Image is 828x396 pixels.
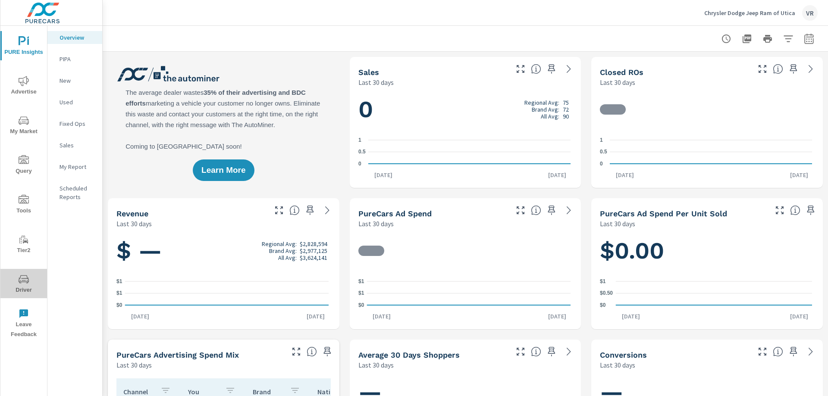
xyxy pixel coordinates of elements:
h5: PureCars Ad Spend Per Unit Sold [600,209,727,218]
span: Average cost of advertising per each vehicle sold at the dealer over the selected date range. The... [790,205,800,215]
h1: $ — [116,236,331,265]
div: Sales [47,139,102,152]
h5: Average 30 Days Shoppers [358,350,460,359]
a: See more details in report [804,62,818,76]
p: Last 30 days [358,77,394,87]
p: [DATE] [784,171,814,179]
div: Fixed Ops [47,117,102,130]
p: Regional Avg: [262,240,297,247]
h5: Closed ROs [600,68,643,77]
div: VR [802,5,818,21]
div: New [47,74,102,87]
text: 0.5 [600,149,607,155]
div: nav menu [0,26,47,343]
p: All Avg: [278,254,297,261]
span: This table looks at how you compare to the amount of budget you spend per channel as opposed to y... [307,346,317,357]
p: Last 30 days [600,218,635,229]
button: Make Fullscreen [272,203,286,217]
button: Print Report [759,30,776,47]
p: All Avg: [541,113,559,120]
span: Leave Feedback [3,309,44,340]
text: $1 [116,290,122,296]
span: Driver [3,274,44,295]
button: "Export Report to PDF" [738,30,756,47]
button: Apply Filters [780,30,797,47]
span: Advertise [3,76,44,97]
p: $3,624,141 [300,254,327,261]
span: Tools [3,195,44,216]
text: $1 [358,290,364,296]
span: A rolling 30 day total of daily Shoppers on the dealership website, averaged over the selected da... [531,346,541,357]
text: $0 [600,302,606,308]
p: [DATE] [368,171,398,179]
p: [DATE] [367,312,397,321]
text: 1 [358,137,361,143]
p: [DATE] [610,171,640,179]
span: Number of Repair Orders Closed by the selected dealership group over the selected time range. [So... [773,64,783,74]
span: Total cost of media for all PureCars channels for the selected dealership group over the selected... [531,205,541,215]
text: $1 [600,278,606,284]
a: See more details in report [562,203,576,217]
span: Tier2 [3,234,44,256]
p: Used [60,98,95,106]
p: [DATE] [784,312,814,321]
p: $2,977,125 [300,247,327,254]
span: Number of vehicles sold by the dealership over the selected date range. [Source: This data is sou... [531,64,541,74]
button: Make Fullscreen [756,345,769,359]
span: Save this to your personalized report [545,62,558,76]
span: Save this to your personalized report [320,345,334,359]
p: Last 30 days [600,360,635,370]
p: PIPA [60,55,95,63]
span: Save this to your personalized report [787,345,800,359]
button: Make Fullscreen [756,62,769,76]
span: Save this to your personalized report [787,62,800,76]
p: 72 [563,106,569,113]
p: [DATE] [125,312,155,321]
text: 0 [600,161,603,167]
button: Make Fullscreen [289,345,303,359]
p: 75 [563,99,569,106]
text: 0.5 [358,149,366,155]
a: See more details in report [562,345,576,359]
span: Learn More [201,166,245,174]
span: My Market [3,115,44,137]
p: $2,828,594 [300,240,327,247]
div: Scheduled Reports [47,182,102,203]
h1: $0.00 [600,236,814,265]
span: Save this to your personalized report [545,345,558,359]
span: Save this to your personalized report [804,203,818,217]
p: Sales [60,141,95,150]
p: Channel [123,387,154,396]
span: Save this to your personalized report [545,203,558,217]
button: Make Fullscreen [514,345,527,359]
h5: PureCars Advertising Spend Mix [116,350,239,359]
text: $0 [358,302,364,308]
a: See more details in report [562,62,576,76]
span: Query [3,155,44,176]
p: Brand [253,387,283,396]
p: Last 30 days [358,360,394,370]
div: My Report [47,160,102,173]
span: The number of dealer-specified goals completed by a visitor. [Source: This data is provided by th... [773,346,783,357]
p: [DATE] [301,312,331,321]
p: Scheduled Reports [60,184,95,201]
div: PIPA [47,53,102,65]
p: Last 30 days [600,77,635,87]
h5: Conversions [600,350,647,359]
text: $0.50 [600,290,613,296]
p: Fixed Ops [60,119,95,128]
p: Last 30 days [116,218,152,229]
p: Last 30 days [116,360,152,370]
p: [DATE] [542,312,572,321]
text: 0 [358,161,361,167]
button: Learn More [193,159,254,181]
a: See more details in report [804,345,818,359]
text: 1 [600,137,603,143]
button: Make Fullscreen [773,203,787,217]
div: Overview [47,31,102,44]
a: See more details in report [320,203,334,217]
p: [DATE] [616,312,646,321]
span: PURE Insights [3,36,44,57]
p: Regional Avg: [524,99,559,106]
h5: Sales [358,68,379,77]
